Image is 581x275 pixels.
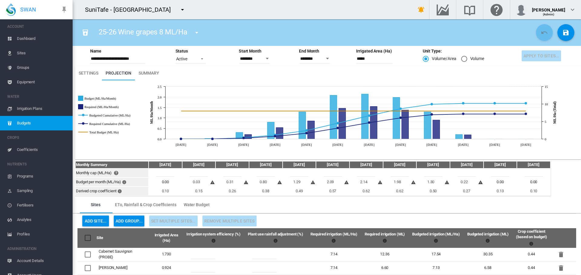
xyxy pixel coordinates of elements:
[557,24,574,41] button: Save Changes
[308,121,315,139] g: Required (ML/Ha/Month) Nov 2025 0.86
[384,188,416,194] div: 0.62
[139,71,159,75] span: Summary
[204,219,255,223] span: Remove Multiple Sites
[365,232,405,243] span: Required irrigation (ML)
[106,71,131,75] span: Projection
[158,127,162,130] tspan: 0.5
[423,56,456,62] md-radio-button: Volume/Area
[361,261,409,275] td: 6.60
[78,104,151,110] g: Required (ML/Ha/Month)
[464,261,512,275] td: 6.58
[17,184,68,198] span: Sampling
[202,216,257,226] button: Remove Multiple Sites
[384,179,411,185] div: 1.98
[150,228,183,248] th: Irrigated Area (Ha)
[462,102,464,104] circle: Budgeted Cumulative (ML/Ha) Apr 2026 10.16
[336,127,339,129] circle: Required Cumulative (ML/Ha) Dec 2025 3.1
[435,6,450,13] md-icon: Go to the Data Hub
[557,264,565,272] md-icon: icon-delete
[464,135,471,139] g: Required (ML/Ha/Month) Apr 2026 0.2
[184,201,210,208] span: Water Budget
[216,188,248,194] div: 0.26
[82,29,89,36] md-icon: icon-cup-water
[521,143,531,147] tspan: [DATE]
[494,113,496,115] circle: Required Cumulative (ML/Ha) May 2026 7.14
[307,261,361,275] td: 7.14
[20,6,36,13] span: SWAN
[356,49,392,53] md-label: Irrigated Area (Ha)
[249,161,282,168] th: [DATE]
[350,179,378,185] div: 2.14
[17,227,68,241] span: Profiles
[569,6,576,13] md-icon: icon-chevron-down
[411,180,416,185] md-icon: The amount of water budgeted is more than your crop's requirements
[525,113,527,115] circle: Required Cumulative (ML/Ha) Jun 2026 7.14
[478,180,483,185] md-icon: The amount of water budgeted is more than your crop's requirements
[274,134,276,136] circle: Budgeted Cumulative (ML/Ha) Oct 2025 1.13
[113,169,125,177] button: Click here for help
[330,95,337,139] g: Budget (ML/Ha/Month) Dec 2025 2.09
[149,188,182,194] div: 0.10
[176,4,189,16] button: icon-menu-down
[216,161,249,168] th: [DATE]
[183,179,210,185] div: 0.03
[431,103,433,105] circle: Budgeted Cumulative (ML/Ha) Mar 2026 9.94
[17,31,68,46] span: Dashboard
[262,53,273,64] button: Open calendar
[515,251,548,257] div: 0.44
[250,179,277,185] div: 0.80
[451,179,478,185] div: 0.22
[277,180,282,185] md-icon: The amount of water budgeted is more than your crop's requirements
[462,113,464,115] circle: Required Cumulative (ML/Ha) Apr 2026 7.14
[418,6,425,13] md-icon: icon-bell-ring
[191,27,203,39] button: icon-menu-down
[180,138,182,140] circle: Required Cumulative (ML/Ha) Jul 2025 0
[536,24,553,41] button: Cancel Changes
[211,138,214,140] circle: Required Cumulative (ML/Ha) Aug 2025 0.02
[96,261,150,275] td: [PERSON_NAME]
[238,143,249,147] tspan: [DATE]
[149,161,182,168] th: [DATE]
[417,161,450,168] th: [DATE]
[149,216,198,226] button: Use the checkboxes to select multiple sites, then click here to update their settings
[525,102,527,104] circle: Budgeted Cumulative (ML/Ha) Jun 2026 10.16
[415,4,427,16] button: icon-bell-ring
[79,71,98,75] span: Settings
[17,254,68,268] span: Account Details
[274,135,276,137] circle: Required Cumulative (ML/Ha) Oct 2025 0.78
[183,188,215,194] div: 0.15
[370,107,377,139] g: Required (ML/Ha/Month) Jan 2026 1.55
[17,198,68,213] span: Fertilisers
[7,133,68,142] span: CROPS
[210,180,215,185] md-icon: The amount of water budgeted is more than your crop's requirements
[484,179,517,185] div: 0.00
[424,112,431,139] g: Budget (ML/Ha/Month) Mar 2026 1.3
[115,202,176,207] span: ETo, Rainfall & Crop Coefficients
[17,46,68,60] span: Sites
[158,137,162,141] tspan: 0.0
[344,180,349,185] md-icon: The amount of water budgeted is more than your crop's requirements
[484,188,517,194] div: 0.13
[207,143,218,147] tspan: [DATE]
[489,6,504,13] md-icon: Click here for help
[427,143,437,147] tspan: [DATE]
[176,143,186,147] tspan: [DATE]
[378,180,382,185] md-icon: The amount of water budgeted is more than your crop's requirements
[239,54,270,63] input: Start Month
[193,29,200,36] md-icon: icon-menu-down
[113,169,120,177] md-icon: Click here for help
[78,121,156,126] g: Required Cumulative (ML/Ha)
[307,248,361,261] td: 7.14
[305,129,308,132] circle: Budgeted Cumulative (ML/Ha) Nov 2025 2.43
[299,112,306,139] g: Budget (ML/Ha/Month) Nov 2025 1.29
[17,116,68,130] span: Budgets
[545,102,548,106] tspan: 10
[149,179,182,185] div: 0.00
[432,237,440,244] md-icon: Budgeted irrigation volume per Ha
[417,179,445,185] div: 1.30
[456,135,463,139] g: Budget (ML/Ha/Month) Apr 2026 0.22
[464,248,512,261] td: 30.35
[300,54,330,63] input: End Month
[494,102,496,104] circle: Budgeted Cumulative (ML/Ha) May 2026 10.16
